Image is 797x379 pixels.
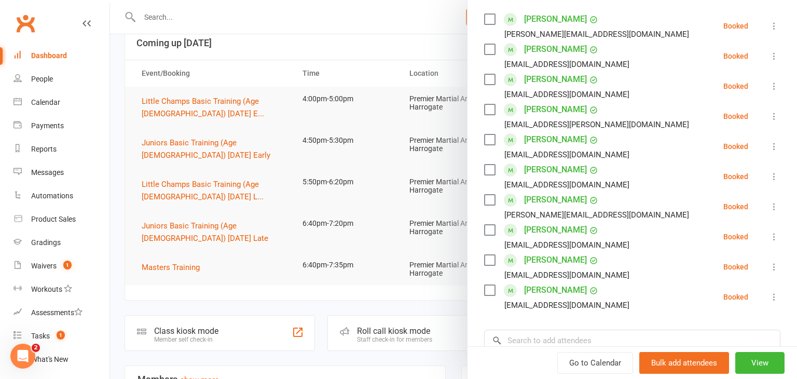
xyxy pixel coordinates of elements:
a: Assessments [13,301,109,324]
a: [PERSON_NAME] [524,161,587,178]
a: Go to Calendar [557,352,633,374]
div: Reports [31,145,57,153]
a: Calendar [13,91,109,114]
a: Reports [13,138,109,161]
a: Waivers 1 [13,254,109,278]
a: Messages [13,161,109,184]
a: [PERSON_NAME] [524,101,587,118]
a: [PERSON_NAME] [524,192,587,208]
div: Booked [723,263,748,270]
div: Booked [723,22,748,30]
a: [PERSON_NAME] [524,71,587,88]
a: People [13,67,109,91]
div: What's New [31,355,68,363]
div: [EMAIL_ADDRESS][DOMAIN_NAME] [504,238,629,252]
a: Product Sales [13,208,109,231]
div: [EMAIL_ADDRESS][DOMAIN_NAME] [504,88,629,101]
span: 2 [32,344,40,352]
a: [PERSON_NAME] [524,222,587,238]
div: Automations [31,192,73,200]
iframe: Intercom live chat [10,344,35,369]
div: [PERSON_NAME][EMAIL_ADDRESS][DOMAIN_NAME] [504,208,689,222]
div: [EMAIL_ADDRESS][DOMAIN_NAME] [504,178,629,192]
a: Automations [13,184,109,208]
a: Gradings [13,231,109,254]
div: Waivers [31,262,57,270]
div: [EMAIL_ADDRESS][PERSON_NAME][DOMAIN_NAME] [504,118,689,131]
a: [PERSON_NAME] [524,131,587,148]
span: 1 [57,331,65,340]
div: Calendar [31,98,60,106]
div: Booked [723,83,748,90]
div: Booked [723,203,748,210]
div: [PERSON_NAME][EMAIL_ADDRESS][DOMAIN_NAME] [504,28,689,41]
input: Search to add attendees [484,330,780,351]
a: What's New [13,348,109,371]
div: Payments [31,121,64,130]
a: [PERSON_NAME] [524,11,587,28]
div: Workouts [31,285,62,293]
div: Booked [723,52,748,60]
div: [EMAIL_ADDRESS][DOMAIN_NAME] [504,268,629,282]
div: [EMAIL_ADDRESS][DOMAIN_NAME] [504,58,629,71]
a: Dashboard [13,44,109,67]
button: Bulk add attendees [639,352,729,374]
div: Product Sales [31,215,76,223]
a: [PERSON_NAME] [524,282,587,299]
span: 1 [63,261,72,269]
div: Messages [31,168,64,177]
div: Booked [723,173,748,180]
a: [PERSON_NAME] [524,41,587,58]
div: [EMAIL_ADDRESS][DOMAIN_NAME] [504,299,629,312]
div: Tasks [31,332,50,340]
div: Gradings [31,238,61,247]
a: Tasks 1 [13,324,109,348]
div: Booked [723,233,748,240]
div: People [31,75,53,83]
div: Assessments [31,308,83,317]
button: View [735,352,785,374]
a: Payments [13,114,109,138]
div: Dashboard [31,51,67,60]
a: [PERSON_NAME] [524,252,587,268]
div: Booked [723,293,748,301]
div: Booked [723,143,748,150]
div: Booked [723,113,748,120]
div: [EMAIL_ADDRESS][DOMAIN_NAME] [504,148,629,161]
a: Clubworx [12,10,38,36]
a: Workouts [13,278,109,301]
